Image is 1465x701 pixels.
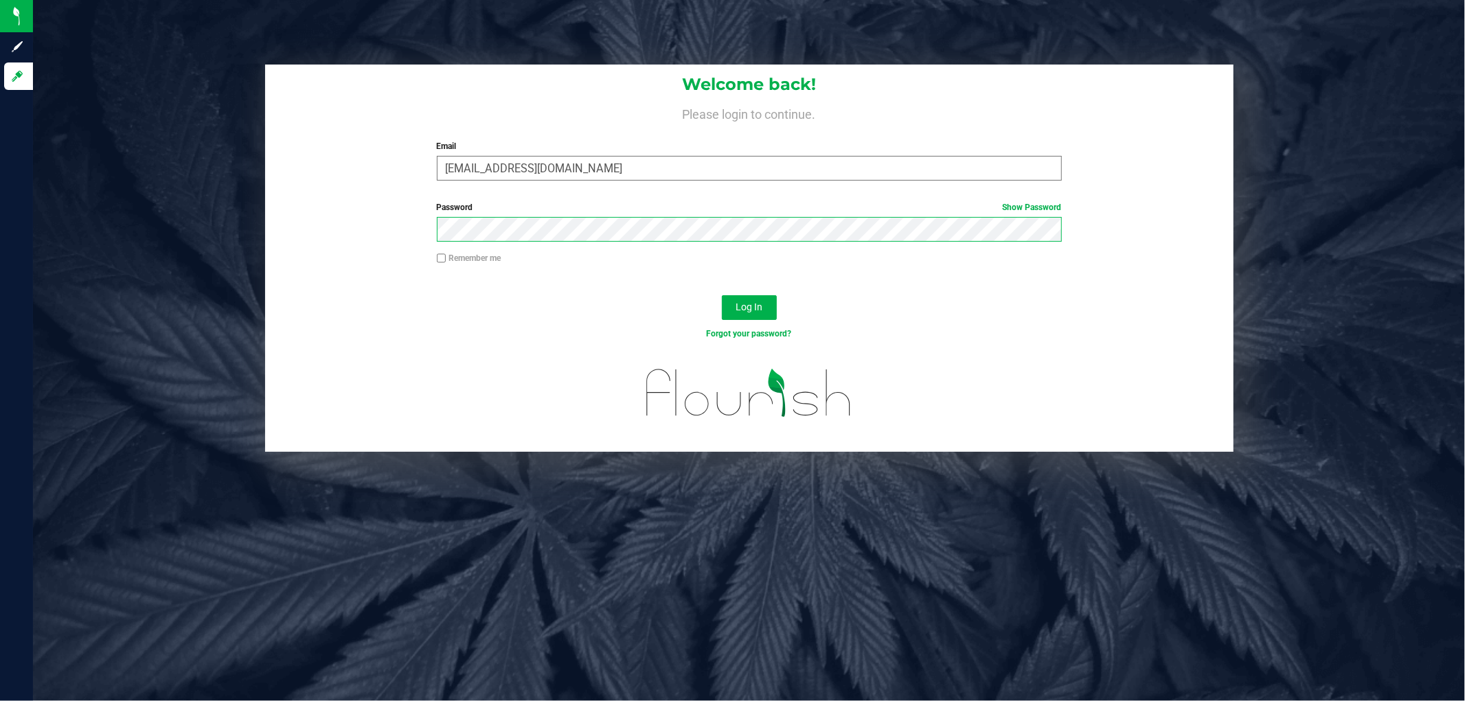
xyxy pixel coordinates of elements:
[437,140,1062,152] label: Email
[1003,203,1062,212] a: Show Password
[265,104,1234,121] h4: Please login to continue.
[437,252,501,264] label: Remember me
[265,76,1234,93] h1: Welcome back!
[736,301,762,312] span: Log In
[722,295,777,320] button: Log In
[628,354,870,432] img: flourish_logo.svg
[437,203,473,212] span: Password
[437,253,446,263] input: Remember me
[10,40,24,54] inline-svg: Sign up
[10,69,24,83] inline-svg: Log in
[707,329,792,338] a: Forgot your password?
